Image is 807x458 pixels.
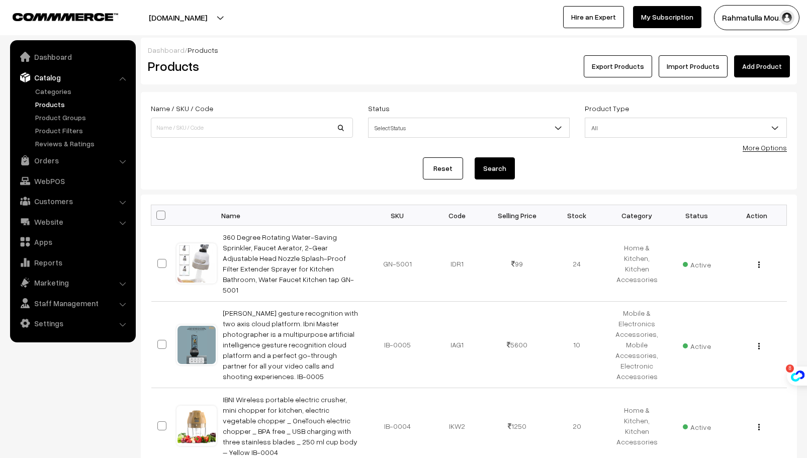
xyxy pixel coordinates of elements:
button: [DOMAIN_NAME] [114,5,242,30]
a: IBNI Wireless portable electric crusher, mini chopper for kitchen, electric vegetable chopper _ O... [223,395,357,456]
a: More Options [743,143,787,152]
h2: Products [148,58,352,74]
td: Home & Kitchen, Kitchen Accessories [607,226,667,302]
img: Menu [758,261,760,268]
span: Select Status [369,119,570,137]
img: user [779,10,794,25]
th: SKU [368,205,427,226]
td: Mobile & Electronics Accessories, Mobile Accessories, Electronic Accessories [607,302,667,388]
span: Active [683,338,711,351]
button: Search [475,157,515,179]
label: Name / SKU / Code [151,103,213,114]
a: Customers [13,192,132,210]
img: Menu [758,424,760,430]
a: Orders [13,151,132,169]
th: Stock [547,205,607,226]
td: IB-0005 [368,302,427,388]
a: Dashboard [148,46,185,54]
span: All [585,118,787,138]
span: Active [683,419,711,432]
a: 360 Degree Rotating Water-Saving Sprinkler, Faucet Aerator, 2-Gear Adjustable Head Nozzle Splash-... [223,233,354,294]
a: Settings [13,314,132,332]
span: Products [188,46,218,54]
span: Active [683,257,711,270]
label: Product Type [585,103,629,114]
div: / [148,45,790,55]
a: Hire an Expert [563,6,624,28]
a: Website [13,213,132,231]
th: Code [427,205,487,226]
a: My Subscription [633,6,701,28]
a: Reset [423,157,463,179]
a: Products [33,99,132,110]
th: Name [217,205,368,226]
td: GN-5001 [368,226,427,302]
a: Apps [13,233,132,251]
td: IDR1 [427,226,487,302]
input: Name / SKU / Code [151,118,353,138]
span: All [585,119,786,137]
td: 10 [547,302,607,388]
a: COMMMERCE [13,10,101,22]
a: Reviews & Ratings [33,138,132,149]
td: IAG1 [427,302,487,388]
a: Import Products [659,55,728,77]
a: Add Product [734,55,790,77]
a: Dashboard [13,48,132,66]
a: Marketing [13,273,132,292]
label: Status [368,103,390,114]
a: WebPOS [13,172,132,190]
th: Selling Price [487,205,547,226]
button: Rahmatulla Mou… [714,5,799,30]
td: 24 [547,226,607,302]
th: Status [667,205,727,226]
img: COMMMERCE [13,13,118,21]
th: Category [607,205,667,226]
a: Categories [33,86,132,97]
a: Reports [13,253,132,271]
span: Select Status [368,118,570,138]
a: [PERSON_NAME] gesture recognition with two axis cloud platform. Ibni Master photographer is a mul... [223,309,358,381]
td: 99 [487,226,547,302]
a: Product Filters [33,125,132,136]
th: Action [727,205,786,226]
a: Product Groups [33,112,132,123]
a: Staff Management [13,294,132,312]
img: Menu [758,343,760,349]
a: Catalog [13,68,132,86]
td: 5600 [487,302,547,388]
button: Export Products [584,55,652,77]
